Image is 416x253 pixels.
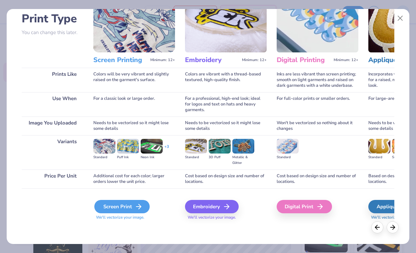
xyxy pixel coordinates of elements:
[392,139,414,154] img: Sublimated
[277,139,299,154] img: Standard
[117,139,139,154] img: Puff Ink
[185,200,239,213] div: Embroidery
[368,155,390,160] div: Standard
[22,170,83,188] div: Price Per Unit
[185,215,267,220] span: We'll vectorize your image.
[392,155,414,160] div: Sublimated
[232,155,254,166] div: Metallic & Glitter
[150,58,175,62] span: Minimum: 12+
[185,155,207,160] div: Standard
[242,58,267,62] span: Minimum: 12+
[93,56,148,64] h3: Screen Printing
[22,92,83,116] div: Use When
[22,68,83,92] div: Prints Like
[277,155,299,160] div: Standard
[277,56,331,64] h3: Digital Printing
[164,144,169,155] div: + 3
[368,139,390,154] img: Standard
[277,200,332,213] div: Digital Print
[141,139,163,154] img: Neon Ink
[209,155,231,160] div: 3D Puff
[141,155,163,160] div: Neon Ink
[185,68,267,92] div: Colors are vibrant with a thread-based textured, high-quality finish.
[93,139,115,154] img: Standard
[22,30,83,35] p: You can change this later.
[93,155,115,160] div: Standard
[277,116,358,135] div: Won't be vectorized so nothing about it changes
[209,139,231,154] img: 3D Puff
[93,215,175,220] span: We'll vectorize your image.
[277,170,358,188] div: Cost based on design size and number of locations.
[185,92,267,116] div: For a professional, high-end look; ideal for logos and text on hats and heavy garments.
[93,170,175,188] div: Additional cost for each color; larger orders lower the unit price.
[117,155,139,160] div: Puff Ink
[277,68,358,92] div: Inks are less vibrant than screen printing; smooth on light garments and raised on dark garments ...
[277,92,358,116] div: For full-color prints or smaller orders.
[93,68,175,92] div: Colors will be very vibrant and slightly raised on the garment's surface.
[334,58,358,62] span: Minimum: 12+
[185,170,267,188] div: Cost based on design size and number of locations.
[185,116,267,135] div: Needs to be vectorized so it might lose some details
[94,200,150,213] div: Screen Print
[22,116,83,135] div: Image You Uploaded
[232,139,254,154] img: Metallic & Glitter
[93,92,175,116] div: For a classic look or large order.
[93,116,175,135] div: Needs to be vectorized so it might lose some details
[185,56,239,64] h3: Embroidery
[22,135,83,170] div: Variants
[185,139,207,154] img: Standard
